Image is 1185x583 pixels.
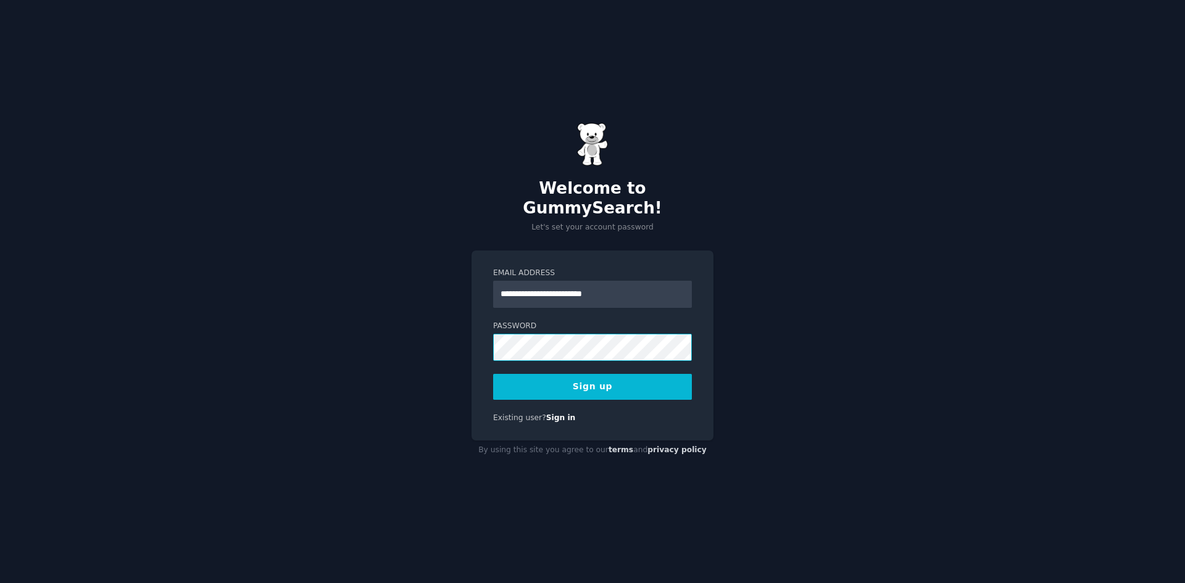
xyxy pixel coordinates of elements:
[472,440,713,460] div: By using this site you agree to our and
[493,321,692,332] label: Password
[493,268,692,279] label: Email Address
[472,222,713,233] p: Let's set your account password
[493,413,546,422] span: Existing user?
[647,445,707,454] a: privacy policy
[577,123,608,166] img: Gummy Bear
[609,445,633,454] a: terms
[493,374,692,400] button: Sign up
[472,179,713,218] h2: Welcome to GummySearch!
[546,413,576,422] a: Sign in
